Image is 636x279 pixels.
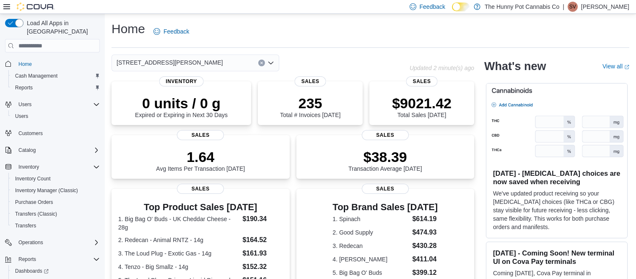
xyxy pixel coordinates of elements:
a: Home [15,59,35,69]
a: Reports [12,83,36,93]
p: $38.39 [348,149,422,165]
button: Inventory [2,161,103,173]
span: Transfers [15,222,36,229]
a: Inventory Count [12,174,54,184]
button: Clear input [258,60,265,66]
div: Transaction Average [DATE] [348,149,422,172]
a: Dashboards [8,265,103,277]
button: Operations [15,237,47,248]
div: Steve Vandermeulen [568,2,578,12]
span: Inventory Count [12,174,100,184]
dd: $152.32 [242,262,283,272]
span: Reports [15,254,100,264]
span: Users [15,99,100,110]
span: Sales [177,130,224,140]
span: Sales [362,184,409,194]
div: Total # Invoices [DATE] [280,95,340,118]
h3: [DATE] - Coming Soon! New terminal UI on Cova Pay terminals [493,249,620,266]
dd: $161.93 [242,248,283,258]
span: Catalog [18,147,36,154]
span: Users [18,101,31,108]
span: Customers [18,130,43,137]
dd: $399.12 [412,268,438,278]
button: Catalog [15,145,39,155]
dd: $411.04 [412,254,438,264]
h1: Home [112,21,145,37]
button: Reports [2,253,103,265]
svg: External link [624,65,629,70]
dd: $474.93 [412,227,438,237]
span: Users [15,113,28,120]
span: Inventory [15,162,100,172]
span: Users [12,111,100,121]
button: Users [15,99,35,110]
dd: $190.34 [242,214,283,224]
span: Feedback [164,27,189,36]
a: Users [12,111,31,121]
button: Inventory [15,162,42,172]
span: Dashboards [15,268,49,274]
a: Customers [15,128,46,138]
dt: 4. Tenzo - Big Smallz - 14g [118,263,239,271]
span: Reports [15,84,33,91]
h2: What's new [484,60,546,73]
button: Purchase Orders [8,196,103,208]
dt: 1. Big Bag O' Buds - UK Cheddar Cheese - 28g [118,215,239,232]
span: Transfers (Classic) [15,211,57,217]
a: Transfers [12,221,39,231]
span: Transfers [12,221,100,231]
span: Home [18,61,32,68]
button: Inventory Manager (Classic) [8,185,103,196]
span: Sales [295,76,326,86]
button: Operations [2,237,103,248]
button: Transfers (Classic) [8,208,103,220]
span: Dashboards [12,266,100,276]
a: Purchase Orders [12,197,57,207]
span: SV [569,2,576,12]
p: 0 units / 0 g [135,95,228,112]
span: Transfers (Classic) [12,209,100,219]
span: Cash Management [12,71,100,81]
span: Home [15,58,100,69]
p: 235 [280,95,340,112]
button: Users [8,110,103,122]
span: Inventory Manager (Classic) [15,187,78,194]
p: The Hunny Pot Cannabis Co [485,2,559,12]
button: Reports [8,82,103,94]
button: Catalog [2,144,103,156]
button: Transfers [8,220,103,232]
span: Reports [18,256,36,263]
span: Inventory [159,76,204,86]
h3: Top Product Sales [DATE] [118,202,283,212]
div: Avg Items Per Transaction [DATE] [156,149,245,172]
dd: $614.19 [412,214,438,224]
a: Dashboards [12,266,52,276]
span: Cash Management [15,73,57,79]
span: [STREET_ADDRESS][PERSON_NAME] [117,57,223,68]
span: Load All Apps in [GEOGRAPHIC_DATA] [23,19,100,36]
dd: $430.28 [412,241,438,251]
dt: 2. Good Supply [332,228,409,237]
h3: Top Brand Sales [DATE] [332,202,438,212]
button: Home [2,57,103,70]
button: Reports [15,254,39,264]
span: Feedback [420,3,445,11]
a: Transfers (Classic) [12,209,60,219]
p: 1.64 [156,149,245,165]
a: Inventory Manager (Classic) [12,185,81,196]
span: Reports [12,83,100,93]
span: Inventory Count [15,175,51,182]
p: We've updated product receiving so your [MEDICAL_DATA] choices (like THCa or CBG) stay visible fo... [493,189,620,231]
button: Inventory Count [8,173,103,185]
span: Purchase Orders [12,197,100,207]
span: Operations [18,239,43,246]
dt: 5. Big Bag O' Buds [332,269,409,277]
dt: 2. Redecan - Animal RNTZ - 14g [118,236,239,244]
p: | [563,2,564,12]
a: View allExternal link [602,63,629,70]
dt: 4. [PERSON_NAME] [332,255,409,263]
button: Cash Management [8,70,103,82]
input: Dark Mode [452,3,470,11]
span: Catalog [15,145,100,155]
